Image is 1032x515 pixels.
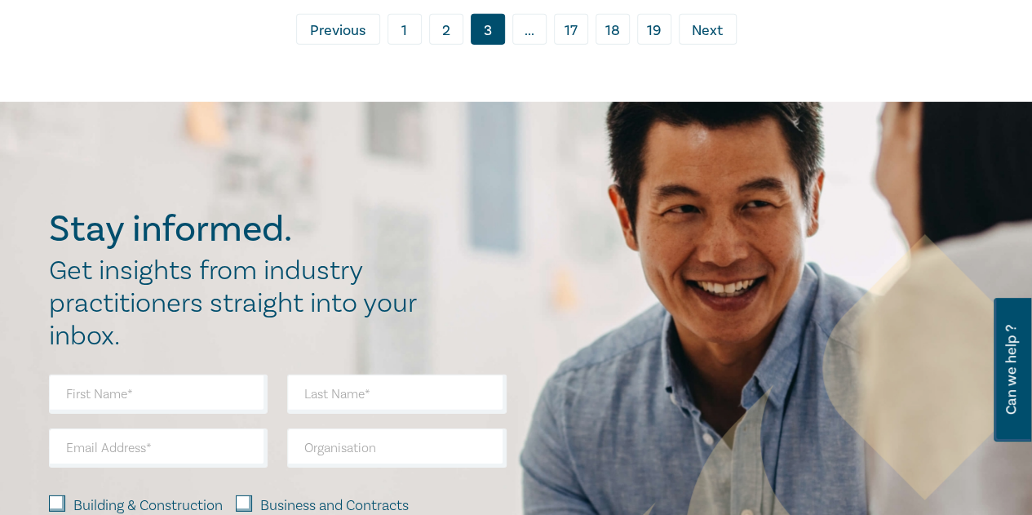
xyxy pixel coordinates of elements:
[49,208,434,251] h2: Stay informed.
[554,14,588,45] a: 17
[429,14,463,45] a: 2
[49,255,434,353] h2: Get insights from industry practitioners straight into your inbox.
[512,14,547,45] span: ...
[49,428,268,468] input: Email Address*
[49,375,268,414] input: First Name*
[596,14,630,45] a: 18
[692,20,723,42] span: Next
[679,14,737,45] a: Next
[287,428,507,468] input: Organisation
[471,14,505,45] a: 3
[296,14,380,45] a: Previous
[287,375,507,414] input: Last Name*
[388,14,422,45] a: 1
[637,14,671,45] a: 19
[310,20,365,42] span: Previous
[1003,308,1019,432] span: Can we help ?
